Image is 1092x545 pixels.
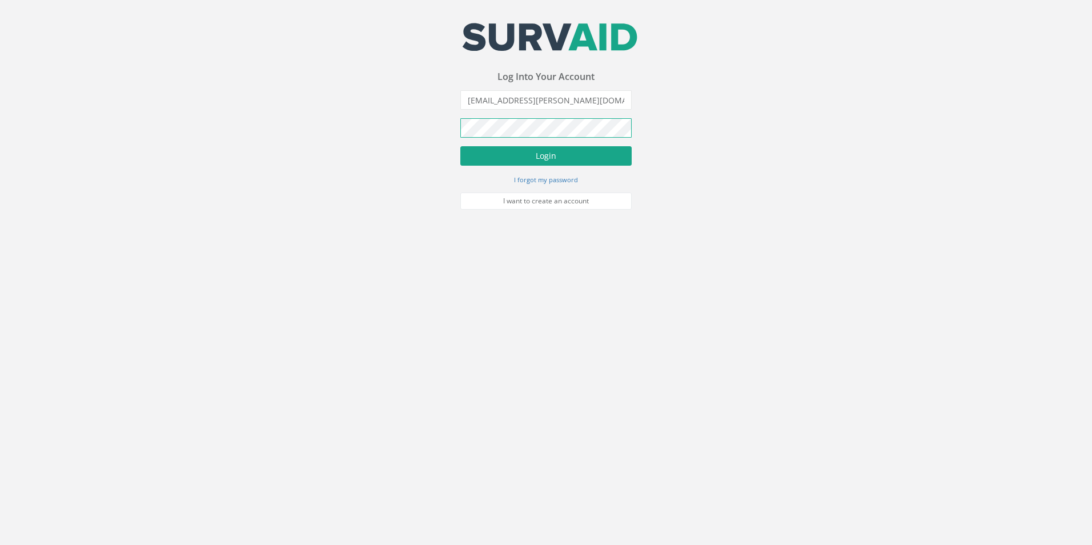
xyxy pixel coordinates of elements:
[460,193,632,210] a: I want to create an account
[460,72,632,82] h3: Log Into Your Account
[514,175,578,184] small: I forgot my password
[460,90,632,110] input: Email
[514,174,578,185] a: I forgot my password
[460,146,632,166] button: Login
